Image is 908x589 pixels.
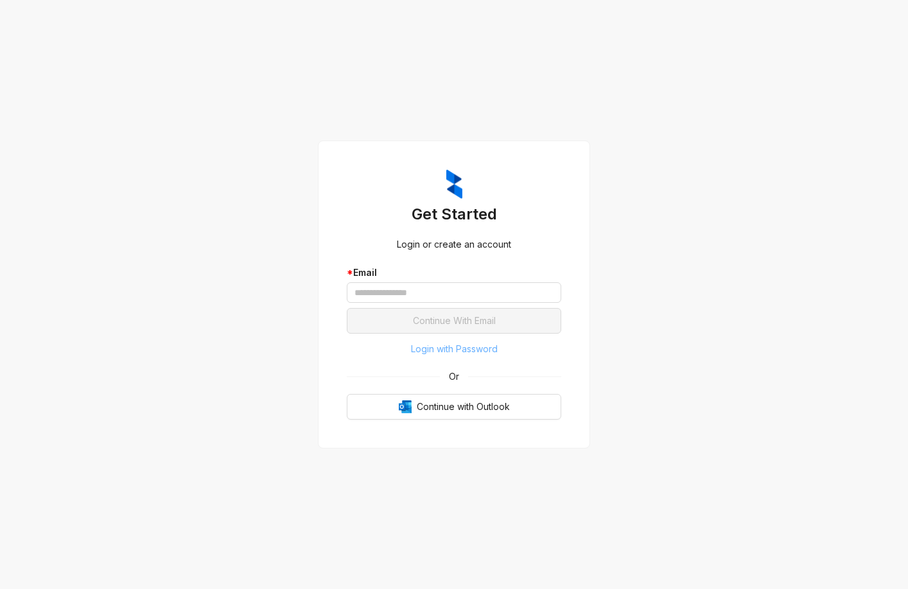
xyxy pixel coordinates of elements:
[347,339,561,359] button: Login with Password
[440,370,468,384] span: Or
[411,342,498,356] span: Login with Password
[347,204,561,225] h3: Get Started
[399,400,412,413] img: Outlook
[417,400,510,414] span: Continue with Outlook
[347,266,561,280] div: Email
[347,308,561,334] button: Continue With Email
[347,237,561,252] div: Login or create an account
[347,394,561,420] button: OutlookContinue with Outlook
[446,169,462,199] img: ZumaIcon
